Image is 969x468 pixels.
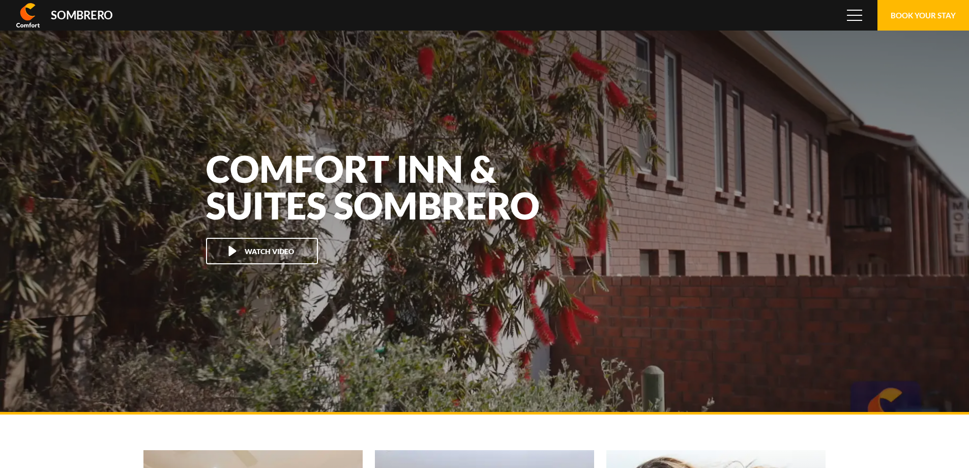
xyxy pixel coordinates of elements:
[206,150,562,224] h1: Comfort Inn & Suites Sombrero
[847,10,862,21] span: Menu
[227,246,238,256] img: Watch Video
[16,3,40,27] img: Comfort Inn & Suites Sombrero
[245,247,294,256] span: Watch Video
[51,10,113,21] div: Sombrero
[206,238,318,264] button: Watch Video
